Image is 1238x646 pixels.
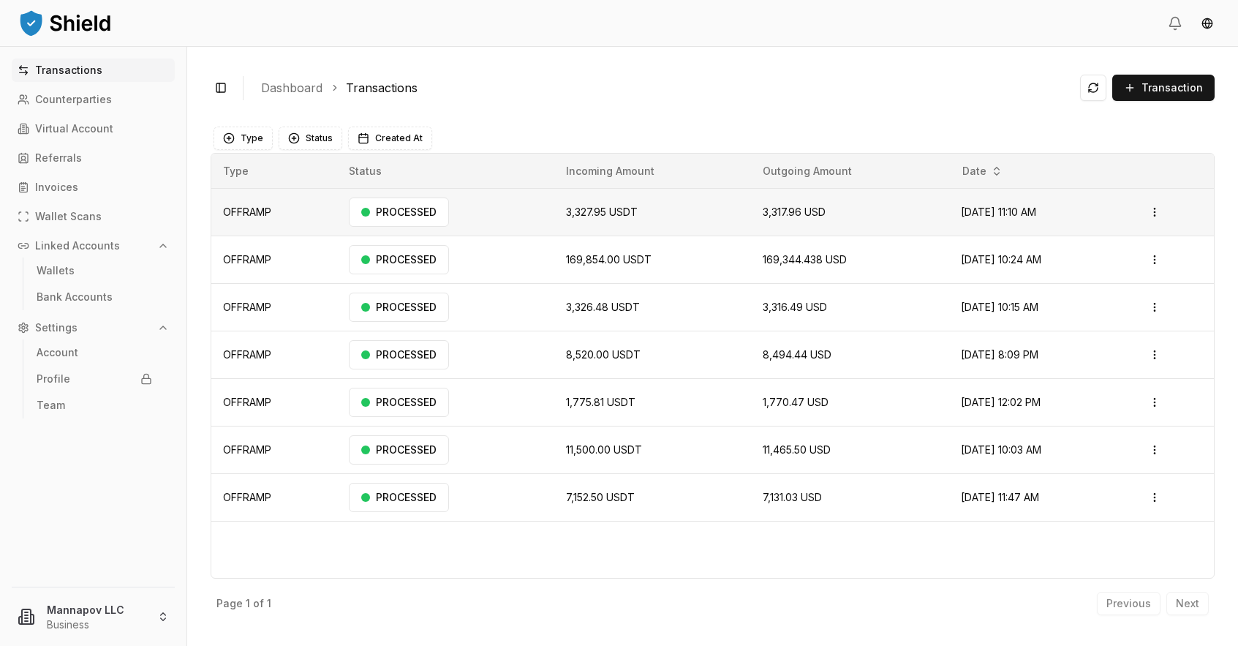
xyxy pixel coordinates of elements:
a: Invoices [12,176,175,199]
button: Type [214,127,273,150]
span: 1,770.47 USD [763,396,829,408]
a: Transactions [12,59,175,82]
p: Transactions [35,65,102,75]
td: OFFRAMP [211,331,337,379]
a: Transactions [346,79,418,97]
button: Mannapov LLCBusiness [6,593,181,640]
div: PROCESSED [349,198,449,227]
span: [DATE] 11:47 AM [961,491,1039,503]
a: Wallets [31,259,158,282]
span: 8,520.00 USDT [566,348,641,361]
p: Wallet Scans [35,211,102,222]
span: [DATE] 10:24 AM [961,253,1041,266]
img: ShieldPay Logo [18,8,113,37]
p: Business [47,617,146,632]
td: OFFRAMP [211,379,337,427]
p: of [253,598,264,609]
span: [DATE] 8:09 PM [961,348,1038,361]
a: Virtual Account [12,117,175,140]
p: 1 [246,598,250,609]
span: 3,317.96 USD [763,206,826,218]
p: Profile [37,374,70,384]
span: [DATE] 10:15 AM [961,301,1038,313]
span: [DATE] 12:02 PM [961,396,1041,408]
td: OFFRAMP [211,474,337,522]
a: Bank Accounts [31,285,158,309]
p: Mannapov LLC [47,602,146,617]
span: 7,152.50 USDT [566,491,635,503]
a: Profile [31,367,158,391]
p: Referrals [35,153,82,163]
p: Settings [35,323,78,333]
button: Linked Accounts [12,234,175,258]
td: OFFRAMP [211,189,337,236]
span: [DATE] 10:03 AM [961,443,1041,456]
span: 169,854.00 USDT [566,253,652,266]
a: Wallet Scans [12,205,175,228]
span: [DATE] 11:10 AM [961,206,1036,218]
span: 3,316.49 USD [763,301,827,313]
button: Date [956,159,1008,183]
td: OFFRAMP [211,284,337,331]
button: Settings [12,316,175,339]
a: Account [31,341,158,364]
a: Team [31,394,158,417]
a: Dashboard [261,79,322,97]
td: OFFRAMP [211,427,337,474]
span: 7,131.03 USD [763,491,822,503]
p: Linked Accounts [35,241,120,251]
nav: breadcrumb [261,79,1068,97]
span: 3,327.95 USDT [566,206,638,218]
div: PROCESSED [349,245,449,274]
span: 11,465.50 USD [763,443,831,456]
p: Team [37,400,65,410]
div: PROCESSED [349,435,449,465]
span: 8,494.44 USD [763,348,831,361]
p: Wallets [37,266,75,276]
th: Outgoing Amount [751,154,949,189]
p: Counterparties [35,94,112,105]
th: Type [211,154,337,189]
button: Status [279,127,342,150]
span: Transaction [1141,80,1203,95]
a: Counterparties [12,88,175,111]
span: 11,500.00 USDT [566,443,642,456]
th: Status [337,154,554,189]
div: PROCESSED [349,293,449,322]
p: Account [37,348,78,358]
span: 1,775.81 USDT [566,396,635,408]
span: 3,326.48 USDT [566,301,640,313]
p: Virtual Account [35,124,113,134]
th: Incoming Amount [554,154,751,189]
p: Bank Accounts [37,292,113,302]
span: 169,344.438 USD [763,253,847,266]
div: PROCESSED [349,340,449,369]
button: Transaction [1112,75,1215,101]
span: Created At [375,132,423,144]
p: Page [216,598,243,609]
div: PROCESSED [349,388,449,417]
p: Invoices [35,182,78,192]
p: 1 [267,598,271,609]
div: PROCESSED [349,483,449,512]
td: OFFRAMP [211,236,337,284]
button: Created At [348,127,432,150]
a: Referrals [12,146,175,170]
